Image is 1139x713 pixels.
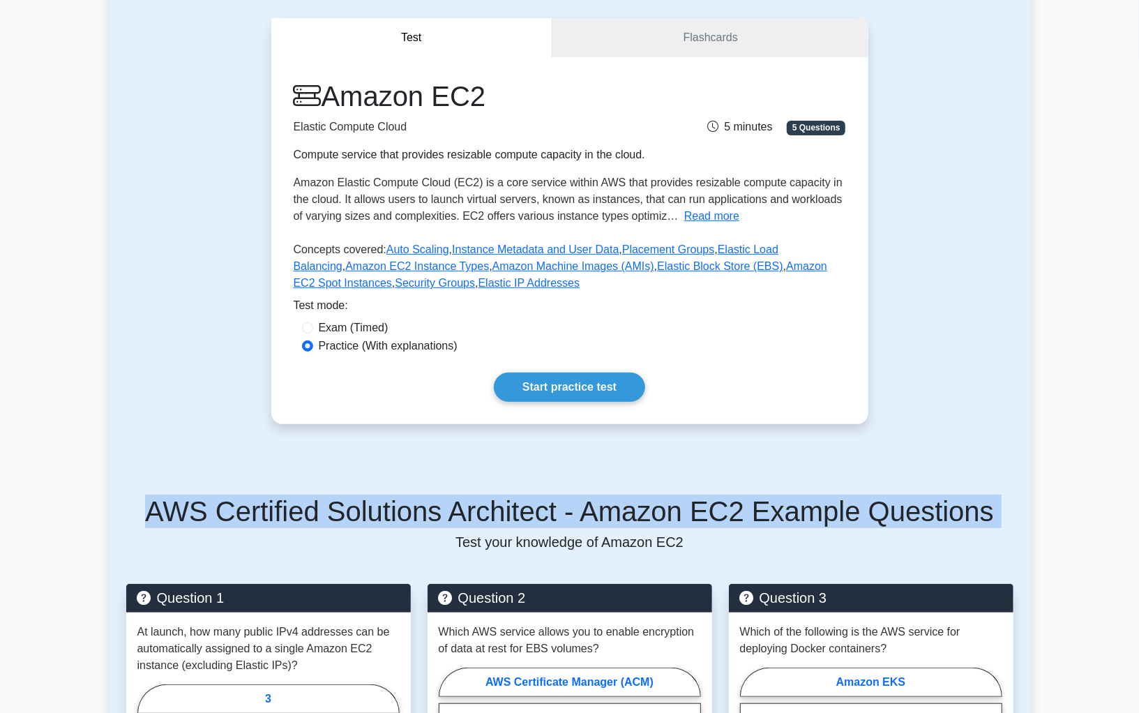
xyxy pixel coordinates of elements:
[492,260,654,272] a: Amazon Machine Images (AMIs)
[271,18,553,58] button: Test
[294,297,846,320] div: Test mode:
[126,534,1013,550] p: Test your knowledge of Amazon EC2
[552,18,868,58] a: Flashcards
[439,590,701,606] h5: Question 2
[294,119,656,135] p: Elastic Compute Cloud
[319,338,458,354] label: Practice (With explanations)
[126,495,1013,528] h5: AWS Certified Solutions Architect - Amazon EC2 Example Questions
[137,590,400,606] h5: Question 1
[657,260,783,272] a: Elastic Block Store (EBS)
[386,243,449,255] a: Auto Scaling
[478,277,580,289] a: Elastic IP Addresses
[439,668,701,697] label: AWS Certificate Manager (ACM)
[707,121,772,133] span: 5 minutes
[439,624,701,657] p: Which AWS service allows you to enable encryption of data at rest for EBS volumes?
[622,243,715,255] a: Placement Groups
[740,590,1002,606] h5: Question 3
[294,147,656,163] div: Compute service that provides resizable compute capacity in the cloud.
[137,624,400,674] p: At launch, how many public IPv4 addresses can be automatically assigned to a single Amazon EC2 in...
[395,277,475,289] a: Security Groups
[787,121,845,135] span: 5 Questions
[319,320,389,336] label: Exam (Timed)
[740,624,1002,657] p: Which of the following is the AWS service for deploying Docker containers?
[294,177,843,222] span: Amazon Elastic Compute Cloud (EC2) is a core service within AWS that provides resizable compute c...
[740,668,1002,697] label: Amazon EKS
[684,208,739,225] button: Read more
[294,241,846,297] p: Concepts covered: , , , , , , , , ,
[345,260,489,272] a: Amazon EC2 Instance Types
[494,373,645,402] a: Start practice test
[452,243,619,255] a: Instance Metadata and User Data
[294,80,656,113] h1: Amazon EC2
